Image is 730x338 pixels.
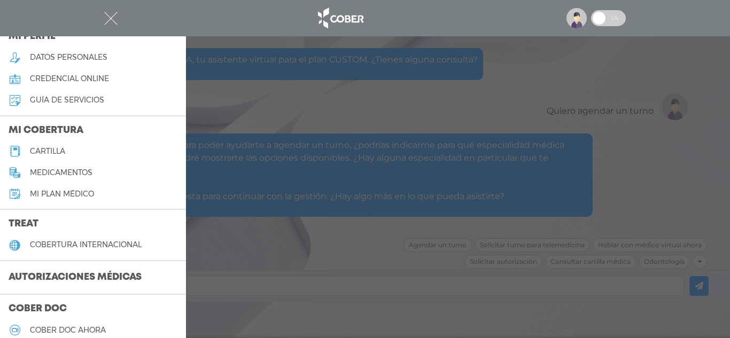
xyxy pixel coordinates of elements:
img: Cober_menu-close-white.svg [104,12,118,25]
h5: Cober doc ahora [30,326,106,335]
h5: guía de servicios [30,96,104,105]
img: profile-placeholder.svg [566,8,587,28]
h5: credencial online [30,74,109,83]
img: logo_cober_home-white.png [312,5,368,31]
h5: cartilla [30,147,65,156]
h5: datos personales [30,53,107,62]
h5: cobertura internacional [30,240,142,249]
h5: medicamentos [30,168,92,177]
h5: Mi plan médico [30,190,94,199]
